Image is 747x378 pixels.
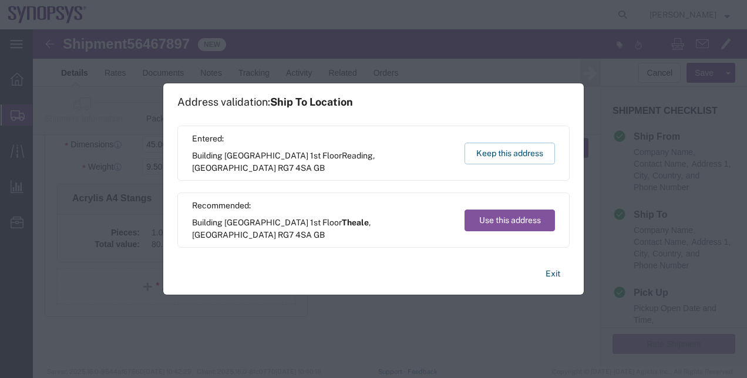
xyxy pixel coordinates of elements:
span: Theale [342,218,369,227]
span: GB [314,163,325,173]
span: [GEOGRAPHIC_DATA] [192,163,276,173]
span: Reading [342,151,373,160]
span: GB [314,230,325,239]
button: Use this address [465,210,555,231]
span: Ship To Location [270,96,353,108]
span: Recommended: [192,200,453,212]
button: Keep this address [465,143,555,164]
span: [GEOGRAPHIC_DATA] [192,230,276,239]
span: RG7 4SA [278,230,312,239]
span: RG7 4SA [278,163,312,173]
button: Exit [536,264,570,284]
span: Entered: [192,133,453,145]
span: Building [GEOGRAPHIC_DATA] 1st Floor , [192,150,453,174]
h1: Address validation: [177,96,353,109]
span: Building [GEOGRAPHIC_DATA] 1st Floor , [192,217,453,241]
